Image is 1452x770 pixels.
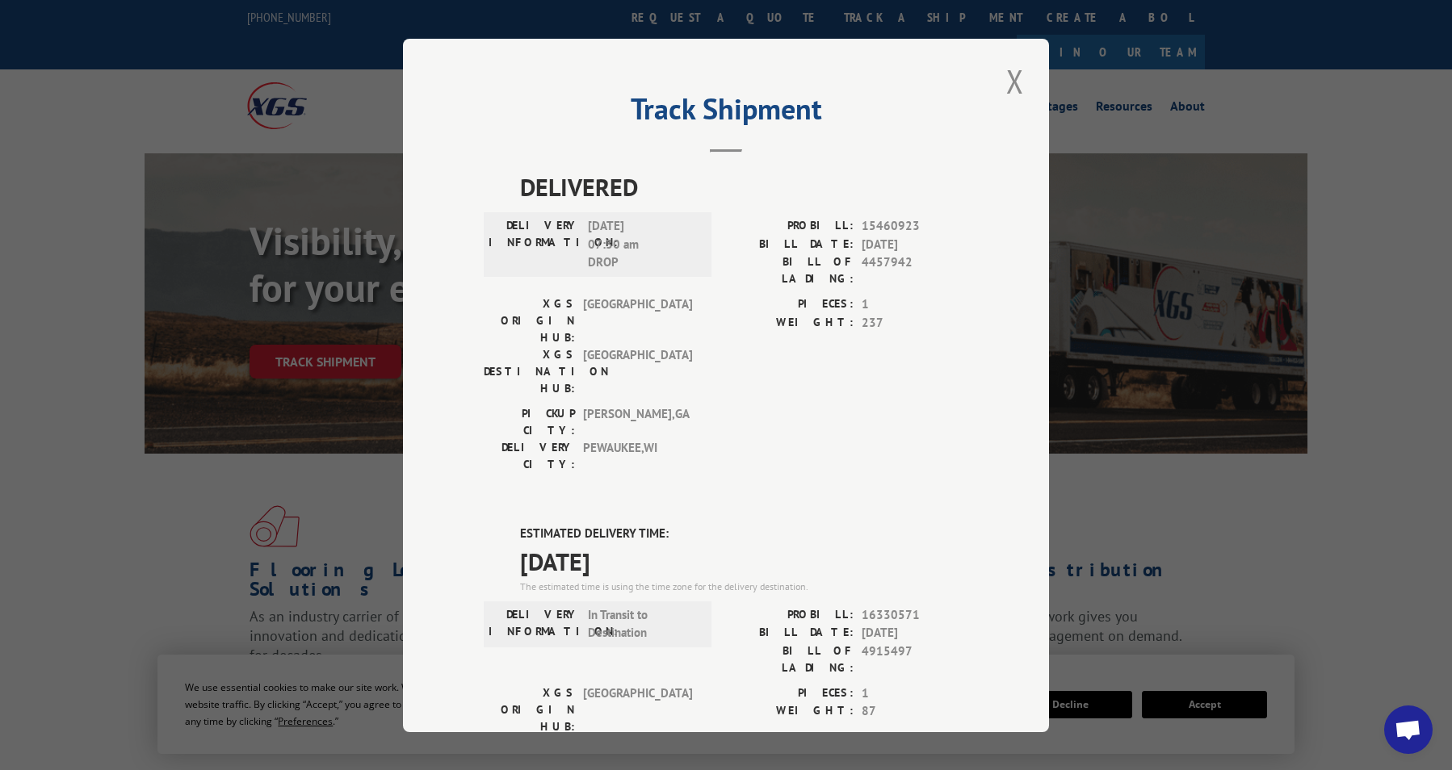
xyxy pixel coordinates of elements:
[726,684,854,702] label: PIECES:
[862,235,968,253] span: [DATE]
[520,542,968,579] span: [DATE]
[484,98,968,128] h2: Track Shipment
[862,313,968,332] span: 237
[583,405,692,439] span: [PERSON_NAME] , GA
[588,217,697,272] span: [DATE] 07:30 am DROP
[484,684,575,734] label: XGS ORIGIN HUB:
[489,217,580,272] label: DELIVERY INFORMATION:
[862,642,968,676] span: 4915497
[726,295,854,314] label: PIECES:
[1384,705,1433,754] a: Open chat
[1001,59,1029,103] button: Close modal
[862,605,968,624] span: 16330571
[862,702,968,721] span: 87
[489,605,580,642] label: DELIVERY INFORMATION:
[726,235,854,253] label: BILL DATE:
[583,295,692,346] span: [GEOGRAPHIC_DATA]
[726,624,854,642] label: BILL DATE:
[583,684,692,734] span: [GEOGRAPHIC_DATA]
[520,169,968,205] span: DELIVERED
[726,253,854,287] label: BILL OF LADING:
[862,253,968,287] span: 4457942
[583,346,692,397] span: [GEOGRAPHIC_DATA]
[862,295,968,314] span: 1
[484,439,575,473] label: DELIVERY CITY:
[588,605,697,642] span: In Transit to Destination
[862,624,968,642] span: [DATE]
[726,702,854,721] label: WEIGHT:
[484,295,575,346] label: XGS ORIGIN HUB:
[520,579,968,593] div: The estimated time is using the time zone for the delivery destination.
[583,439,692,473] span: PEWAUKEE , WI
[862,217,968,236] span: 15460923
[484,405,575,439] label: PICKUP CITY:
[726,217,854,236] label: PROBILL:
[484,346,575,397] label: XGS DESTINATION HUB:
[726,642,854,676] label: BILL OF LADING:
[862,684,968,702] span: 1
[726,313,854,332] label: WEIGHT:
[520,525,968,543] label: ESTIMATED DELIVERY TIME:
[726,605,854,624] label: PROBILL:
